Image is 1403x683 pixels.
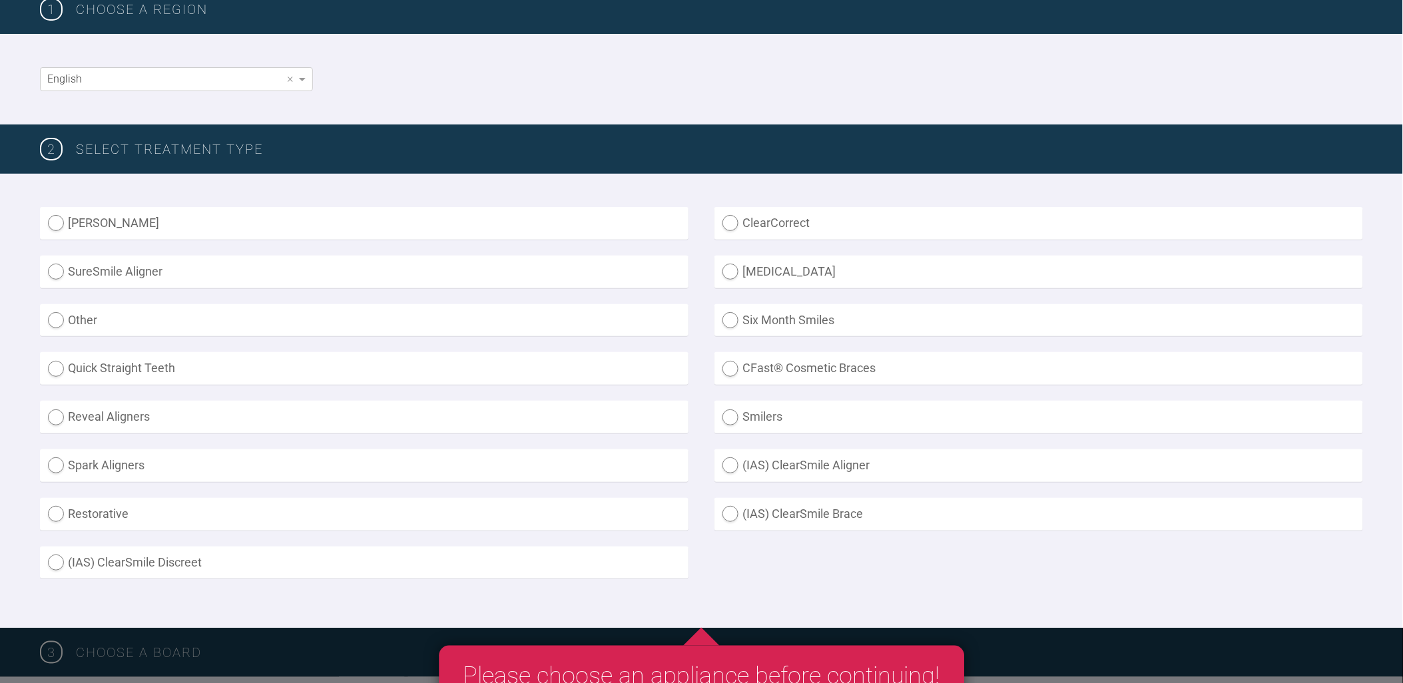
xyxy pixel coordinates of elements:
span: 2 [40,138,63,160]
label: (IAS) ClearSmile Discreet [40,547,689,579]
label: Other [40,304,689,337]
label: (IAS) ClearSmile Aligner [714,449,1363,482]
span: Clear value [284,68,296,91]
span: English [47,73,82,85]
label: Smilers [714,401,1363,433]
label: Restorative [40,498,689,531]
label: Quick Straight Teeth [40,352,689,385]
label: Six Month Smiles [714,304,1363,337]
label: [MEDICAL_DATA] [714,256,1363,288]
span: × [287,73,293,85]
label: [PERSON_NAME] [40,207,689,240]
label: (IAS) ClearSmile Brace [714,498,1363,531]
label: SureSmile Aligner [40,256,689,288]
h3: SELECT TREATMENT TYPE [76,138,1363,160]
label: CFast® Cosmetic Braces [714,352,1363,385]
label: Reveal Aligners [40,401,689,433]
label: ClearCorrect [714,207,1363,240]
label: Spark Aligners [40,449,689,482]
